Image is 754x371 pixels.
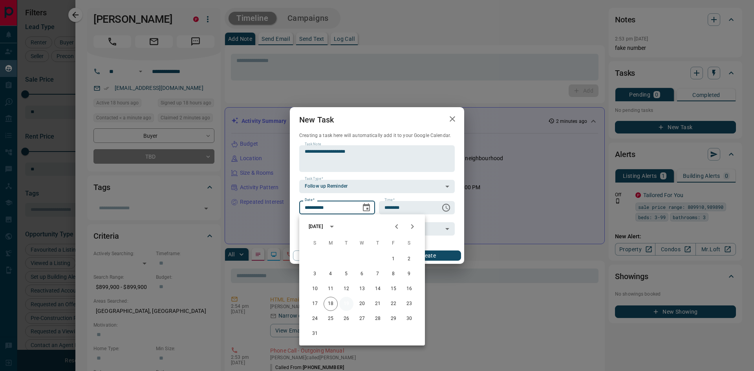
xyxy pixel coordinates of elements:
button: 15 [386,282,401,296]
button: 24 [308,312,322,326]
button: Choose date, selected date is Aug 19, 2025 [359,200,374,216]
button: 2 [402,252,416,266]
button: Cancel [293,250,360,261]
span: Monday [324,236,338,251]
label: Task Note [305,142,321,147]
span: Sunday [308,236,322,251]
button: 3 [308,267,322,281]
button: 10 [308,282,322,296]
button: 30 [402,312,416,326]
label: Date [305,197,315,203]
span: Friday [386,236,401,251]
h2: New Task [290,107,343,132]
button: 19 [339,297,353,311]
div: [DATE] [309,223,323,230]
button: 25 [324,312,338,326]
button: 13 [355,282,369,296]
button: Choose time, selected time is 6:00 AM [438,200,454,216]
button: 14 [371,282,385,296]
button: calendar view is open, switch to year view [325,220,339,233]
span: Thursday [371,236,385,251]
button: 23 [402,297,416,311]
button: 11 [324,282,338,296]
span: Wednesday [355,236,369,251]
p: Creating a task here will automatically add it to your Google Calendar. [299,132,455,139]
button: 1 [386,252,401,266]
button: 5 [339,267,353,281]
label: Task Type [305,176,323,181]
button: 7 [371,267,385,281]
span: Tuesday [339,236,353,251]
button: 31 [308,327,322,341]
button: 22 [386,297,401,311]
button: Next month [404,219,420,234]
button: 21 [371,297,385,311]
button: 17 [308,297,322,311]
button: 26 [339,312,353,326]
button: 20 [355,297,369,311]
button: 4 [324,267,338,281]
button: 12 [339,282,353,296]
button: 18 [324,297,338,311]
button: 16 [402,282,416,296]
label: Time [384,197,395,203]
button: Create [394,250,461,261]
button: 8 [386,267,401,281]
button: 28 [371,312,385,326]
div: Follow up Reminder [299,180,455,193]
button: 6 [355,267,369,281]
button: 27 [355,312,369,326]
span: Saturday [402,236,416,251]
button: 9 [402,267,416,281]
button: 29 [386,312,401,326]
button: Previous month [389,219,404,234]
